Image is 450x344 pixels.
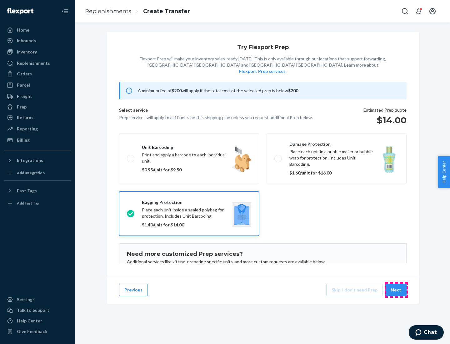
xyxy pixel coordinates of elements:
[17,49,37,55] div: Inventory
[4,155,71,165] button: Integrations
[237,44,289,51] h1: Try Flexport Prep
[17,200,39,206] div: Add Fast Tag
[127,259,399,265] p: Additional services like kitting, preparing specific units, and more custom requests are availabl...
[140,56,386,74] p: Flexport Prep will make your inventory sales-ready [DATE]. This is only available through our loc...
[4,186,71,196] button: Fast Tags
[119,107,313,114] p: Select service
[288,88,298,93] b: $200
[17,170,45,175] div: Add Integration
[119,284,148,296] button: Previous
[59,5,71,18] button: Close Navigation
[385,284,407,296] button: Next
[172,88,182,93] b: $200
[409,325,444,341] iframe: Opens a widget where you can chat to one of our agents
[17,114,33,121] div: Returns
[138,88,298,93] span: A minimum fee of will apply if the total cost of the selected prep is below
[17,188,37,194] div: Fast Tags
[17,27,29,33] div: Home
[399,5,411,18] button: Open Search Box
[438,156,450,188] button: Help Center
[4,80,71,90] a: Parcel
[17,157,43,164] div: Integrations
[4,135,71,145] a: Billing
[17,38,36,44] div: Inbounds
[17,93,32,99] div: Freight
[239,68,286,74] button: Flexport Prep services
[4,113,71,123] a: Returns
[143,8,190,15] a: Create Transfer
[326,284,383,296] button: Skip, I don't need Prep
[4,25,71,35] a: Home
[4,102,71,112] a: Prep
[4,58,71,68] a: Replenishments
[17,82,30,88] div: Parcel
[17,60,50,66] div: Replenishments
[85,8,131,15] a: Replenishments
[17,104,27,110] div: Prep
[17,328,47,335] div: Give Feedback
[412,5,425,18] button: Open notifications
[17,137,30,143] div: Billing
[80,2,195,21] ol: breadcrumbs
[363,107,407,113] p: Estimated Prep quote
[4,295,71,305] a: Settings
[119,114,313,121] p: Prep services will apply to all 10 units on this shipping plan unless you request additional Prep...
[426,5,439,18] button: Open account menu
[17,318,42,324] div: Help Center
[4,47,71,57] a: Inventory
[4,305,71,315] button: Talk to Support
[17,307,49,313] div: Talk to Support
[363,114,407,126] h1: $14.00
[4,69,71,79] a: Orders
[4,198,71,208] a: Add Fast Tag
[4,168,71,178] a: Add Integration
[17,126,38,132] div: Reporting
[127,251,399,257] h1: Need more customized Prep services?
[4,91,71,101] a: Freight
[17,71,32,77] div: Orders
[4,316,71,326] a: Help Center
[4,326,71,336] button: Give Feedback
[17,296,35,303] div: Settings
[7,8,33,14] img: Flexport logo
[4,124,71,134] a: Reporting
[4,36,71,46] a: Inbounds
